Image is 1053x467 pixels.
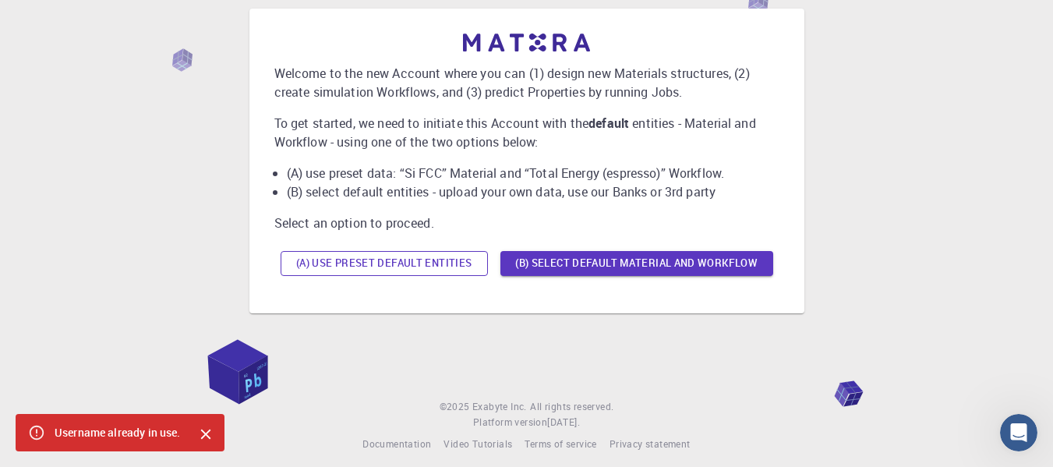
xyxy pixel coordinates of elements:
[472,399,527,415] a: Exabyte Inc.
[274,64,779,101] p: Welcome to the new Account where you can (1) design new Materials structures, (2) create simulati...
[588,115,629,132] b: default
[274,214,779,232] p: Select an option to proceed.
[55,419,181,447] div: Username already in use.
[472,400,527,412] span: Exabyte Inc.
[443,437,512,450] span: Video Tutorials
[1000,414,1037,451] iframe: Intercom live chat
[547,415,580,430] a: [DATE].
[362,437,431,450] span: Documentation
[281,251,488,276] button: (A) Use preset default entities
[31,11,87,25] span: Support
[274,114,779,151] p: To get started, we need to initiate this Account with the entities - Material and Workflow - usin...
[525,437,596,450] span: Terms of service
[547,416,580,428] span: [DATE] .
[287,182,779,201] li: (B) select default entities - upload your own data, use our Banks or 3rd party
[287,164,779,182] li: (A) use preset data: “Si FCC” Material and “Total Energy (espresso)” Workflow.
[362,437,431,452] a: Documentation
[463,34,591,51] img: logo
[500,251,773,276] button: (B) Select default material and workflow
[473,415,547,430] span: Platform version
[525,437,596,452] a: Terms of service
[530,399,613,415] span: All rights reserved.
[443,437,512,452] a: Video Tutorials
[610,437,691,452] a: Privacy statement
[193,422,218,447] button: Close
[610,437,691,450] span: Privacy statement
[440,399,472,415] span: © 2025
